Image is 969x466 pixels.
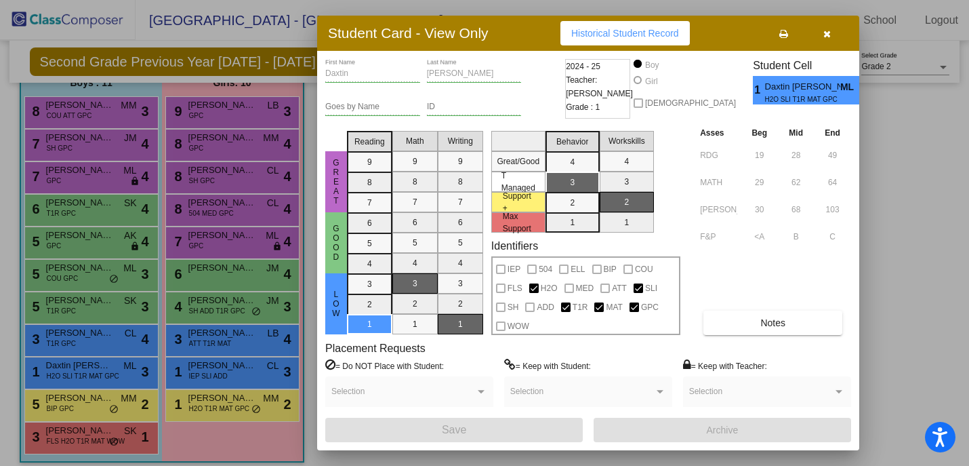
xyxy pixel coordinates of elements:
[325,359,444,372] label: = Do NOT Place with Student:
[566,60,600,73] span: 2024 - 25
[604,261,617,277] span: BIP
[325,342,426,355] label: Placement Requests
[560,21,690,45] button: Historical Student Record
[703,311,842,335] button: Notes
[765,94,831,104] span: H2O SLI T1R MAT GPC
[508,261,520,277] span: IEP
[537,299,554,315] span: ADD
[566,100,600,114] span: Grade : 1
[683,359,767,372] label: = Keep with Teacher:
[612,280,627,296] span: ATT
[576,280,594,296] span: MED
[778,125,814,140] th: Mid
[840,80,859,94] span: ML
[573,299,588,315] span: T1R
[697,125,741,140] th: Asses
[700,227,737,247] input: assessment
[325,102,420,112] input: goes by name
[328,24,489,41] h3: Student Card - View Only
[491,239,538,252] label: Identifiers
[571,261,585,277] span: ELL
[330,290,342,318] span: Low
[753,59,871,72] h3: Student Cell
[645,280,657,296] span: SLI
[571,28,679,39] span: Historical Student Record
[508,299,519,315] span: SH
[765,80,840,94] span: Daxtin [PERSON_NAME]
[508,318,529,334] span: WOW
[635,261,653,277] span: COU
[859,82,871,98] span: 3
[606,299,622,315] span: MAT
[644,59,659,71] div: Boy
[541,280,558,296] span: H2O
[539,261,552,277] span: 504
[700,199,737,220] input: assessment
[760,317,785,328] span: Notes
[330,224,342,262] span: Good
[641,299,659,315] span: GPC
[504,359,591,372] label: = Keep with Student:
[330,158,342,206] span: Great
[700,172,737,193] input: assessment
[566,73,633,100] span: Teacher: [PERSON_NAME]
[508,280,522,296] span: FLS
[707,425,739,435] span: Archive
[645,95,736,111] span: [DEMOGRAPHIC_DATA]
[700,145,737,166] input: assessment
[814,125,851,140] th: End
[325,418,583,442] button: Save
[741,125,778,140] th: Beg
[594,418,851,442] button: Archive
[753,82,764,98] span: 1
[644,75,658,88] div: Girl
[442,424,466,435] span: Save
